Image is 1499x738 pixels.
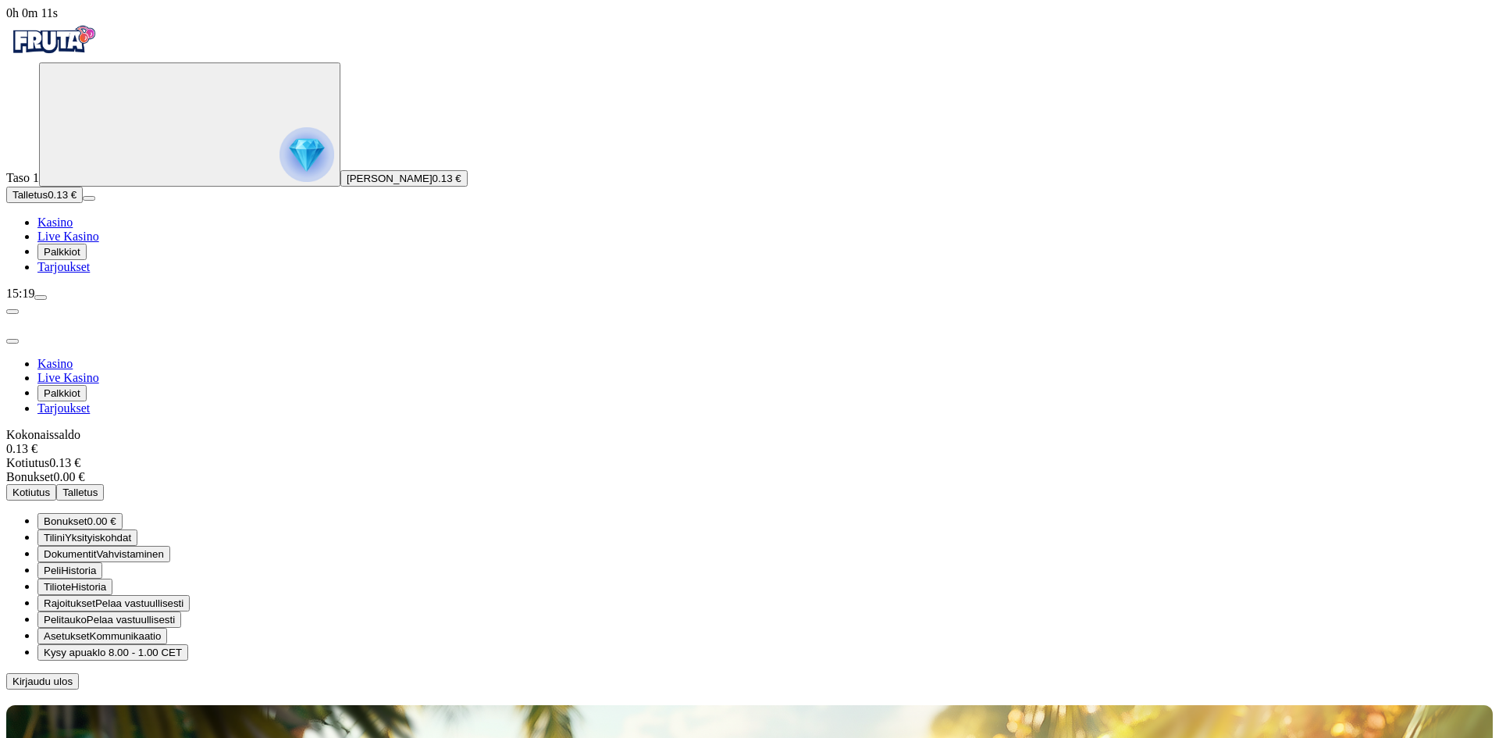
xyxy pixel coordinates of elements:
[347,173,433,184] span: [PERSON_NAME]
[6,442,1493,456] div: 0.13 €
[6,48,100,62] a: Fruta
[6,470,53,483] span: Bonukset
[61,565,96,576] span: Historia
[37,230,99,243] a: Live Kasino
[37,357,73,370] a: Kasino
[44,597,95,609] span: Rajoitukset
[44,532,65,544] span: Tilini
[92,647,182,658] span: klo 8.00 - 1.00 CET
[56,484,104,501] button: Talletus
[12,189,48,201] span: Talletus
[340,170,468,187] button: [PERSON_NAME]0.13 €
[37,644,188,661] button: chat iconKysy apuaklo 8.00 - 1.00 CET
[433,173,461,184] span: 0.13 €
[37,401,90,415] a: Tarjoukset
[71,581,106,593] span: Historia
[6,470,1493,484] div: 0.00 €
[95,597,183,609] span: Pelaa vastuullisesti
[6,309,19,314] button: chevron-left icon
[65,532,131,544] span: Yksityiskohdat
[37,611,181,628] button: clock iconPelitaukoPelaa vastuullisesti
[6,287,34,300] span: 15:19
[6,187,83,203] button: Talletusplus icon0.13 €
[6,6,58,20] span: user session time
[44,614,87,626] span: Pelitauko
[12,676,73,687] span: Kirjaudu ulos
[37,385,87,401] button: Palkkiot
[87,515,116,527] span: 0.00 €
[44,387,80,399] span: Palkkiot
[6,339,19,344] button: close
[44,647,92,658] span: Kysy apua
[37,260,90,273] a: Tarjoukset
[39,62,340,187] button: reward progress
[6,456,49,469] span: Kotiutus
[6,484,56,501] button: Kotiutus
[37,546,170,562] button: doc iconDokumentitVahvistaminen
[37,244,87,260] button: Palkkiot
[280,127,334,182] img: reward progress
[87,614,175,626] span: Pelaa vastuullisesti
[6,357,1493,415] nav: Main menu
[44,630,90,642] span: Asetukset
[44,581,71,593] span: Tiliote
[6,171,39,184] span: Taso 1
[34,295,47,300] button: menu
[37,529,137,546] button: user iconTiliniYksityiskohdat
[37,513,123,529] button: smiley iconBonukset0.00 €
[37,216,73,229] a: Kasino
[44,515,87,527] span: Bonukset
[83,196,95,201] button: menu
[12,487,50,498] span: Kotiutus
[62,487,98,498] span: Talletus
[48,189,77,201] span: 0.13 €
[37,371,99,384] a: Live Kasino
[96,548,163,560] span: Vahvistaminen
[6,20,1493,274] nav: Primary
[6,428,1493,456] div: Kokonaissaldo
[6,20,100,59] img: Fruta
[90,630,162,642] span: Kommunikaatio
[44,548,96,560] span: Dokumentit
[6,456,1493,470] div: 0.13 €
[37,595,190,611] button: limits iconRajoituksetPelaa vastuullisesti
[37,562,102,579] button: 777 iconPeliHistoria
[6,216,1493,274] nav: Main menu
[37,628,167,644] button: info iconAsetuksetKommunikaatio
[44,565,61,576] span: Peli
[6,673,79,690] button: Kirjaudu ulos
[44,246,80,258] span: Palkkiot
[37,579,112,595] button: credit-card iconTilioteHistoria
